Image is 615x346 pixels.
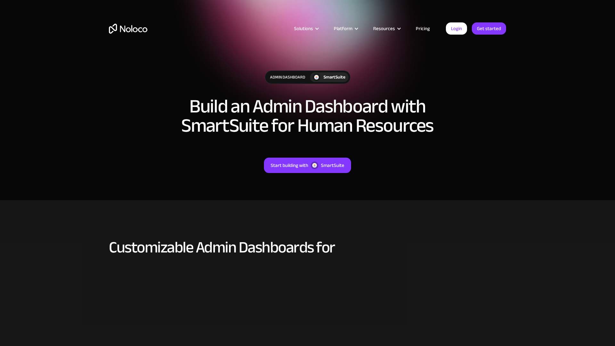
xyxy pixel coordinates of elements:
[446,22,467,35] a: Login
[373,24,395,33] div: Resources
[109,24,147,34] a: home
[294,24,313,33] div: Solutions
[408,24,438,33] a: Pricing
[321,161,344,169] div: SmartSuite
[472,22,506,35] a: Get started
[264,158,351,173] a: Start building withSmartSuite
[324,74,345,81] div: SmartSuite
[365,24,408,33] div: Resources
[265,71,310,84] div: Admin Dashboard
[271,161,308,169] div: Start building with
[286,24,326,33] div: Solutions
[109,239,506,256] h2: Customizable Admin Dashboards for
[334,24,352,33] div: Platform
[326,24,365,33] div: Platform
[163,97,452,135] h1: Build an Admin Dashboard with SmartSuite for Human Resources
